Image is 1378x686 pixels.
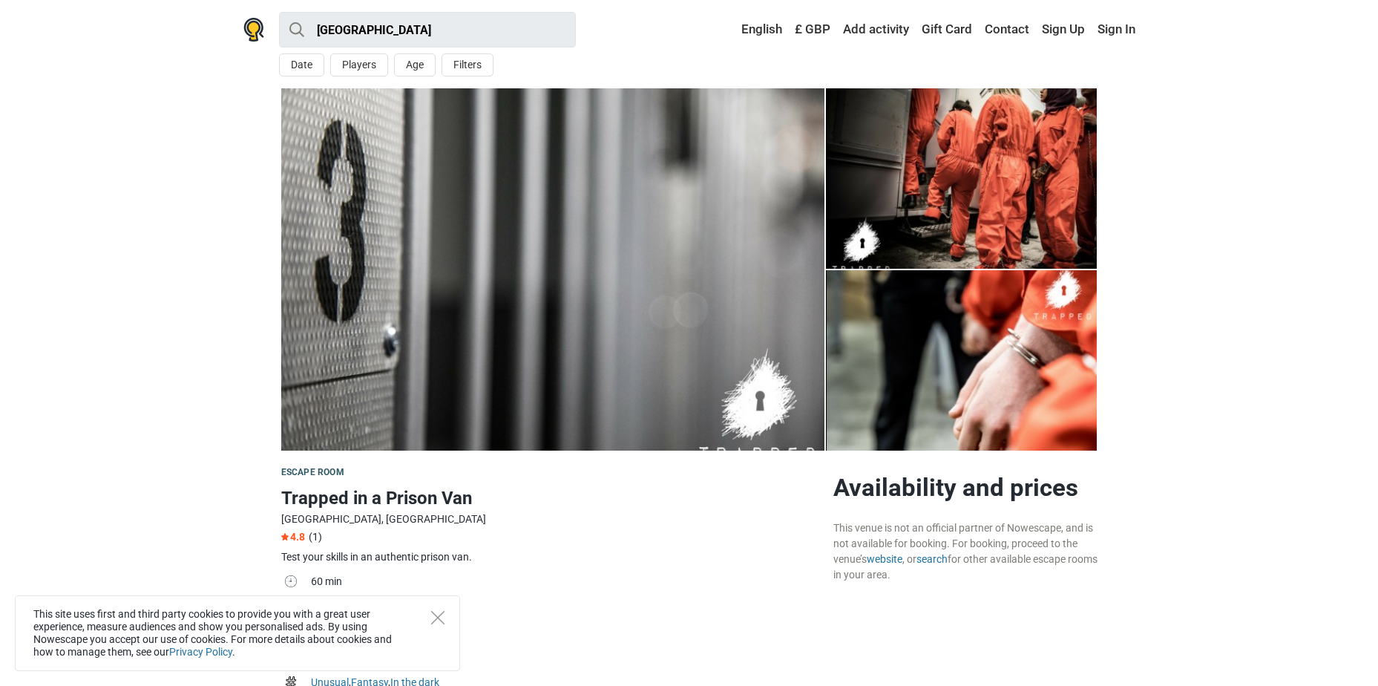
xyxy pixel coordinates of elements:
button: Close [431,611,444,624]
td: , [311,637,821,673]
a: search [916,553,948,565]
a: Sign In [1094,16,1135,43]
span: Escape room [281,467,344,477]
img: Trapped in a Prison Van photo 5 [826,270,1098,451]
div: This venue is not an official partner of Nowescape, and is not available for booking. For booking... [833,520,1098,583]
h2: Availability and prices [833,473,1098,503]
a: Contact [981,16,1033,43]
button: Filters [442,53,493,76]
img: Nowescape logo [243,18,264,42]
a: Privacy Policy [169,646,232,658]
div: This site uses first and third party cookies to provide you with a great user experience, measure... [15,595,460,671]
img: Trapped in a Prison Van photo 4 [826,88,1098,269]
h1: Trapped in a Prison Van [281,485,821,512]
td: 60 min [311,572,821,594]
button: Date [279,53,324,76]
a: Trapped in a Prison Van photo 8 [281,88,824,451]
a: Trapped in a Prison Van photo 3 [826,88,1098,269]
span: 4.8 [281,531,305,543]
td: 1 - 8 players [311,594,821,615]
div: [GEOGRAPHIC_DATA], [GEOGRAPHIC_DATA] [281,512,821,527]
div: Test your skills in an authentic prison van. [281,549,821,565]
img: English [731,24,741,35]
a: £ GBP [791,16,834,43]
a: website [867,553,902,565]
img: Trapped in a Prison Van photo 9 [281,88,824,451]
a: Sign Up [1038,16,1089,43]
input: try “London” [279,12,576,48]
a: Add activity [839,16,913,43]
a: English [727,16,786,43]
a: Gift Card [918,16,976,43]
span: (1) [309,531,322,543]
img: Star [281,533,289,540]
button: Players [330,53,388,76]
button: Age [394,53,436,76]
a: Trapped in a Prison Van photo 4 [826,270,1098,451]
div: Good for: [311,638,821,654]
